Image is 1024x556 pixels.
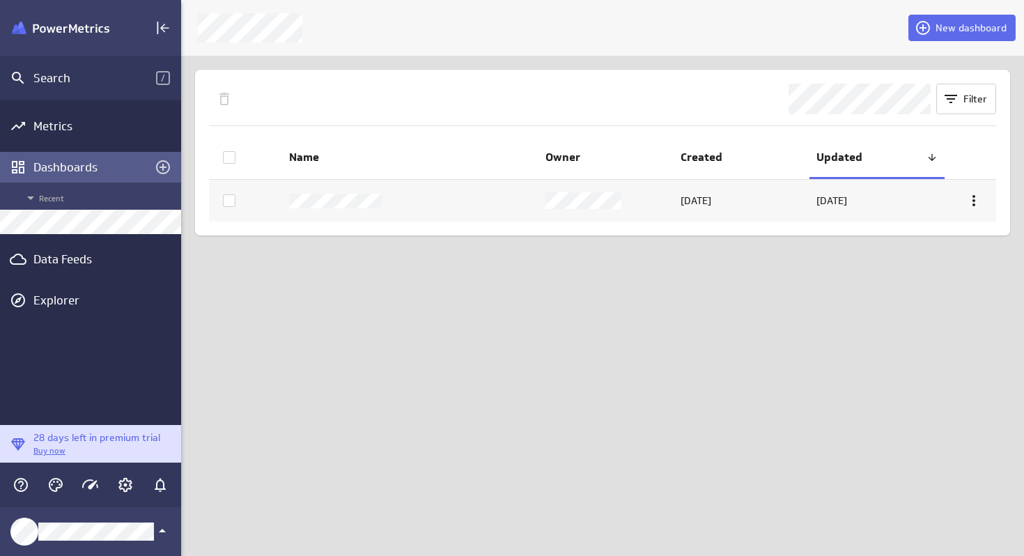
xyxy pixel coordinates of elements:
span: / [156,71,170,85]
div: Reverse sort direction [926,152,938,163]
span: Updated [816,150,926,164]
img: Klipfolio PowerMetrics Banner [12,22,109,35]
div: Data Feeds [33,252,148,267]
button: New dashboard [908,15,1016,41]
p: 28 days left in premium trial [33,431,160,445]
svg: Account and settings [117,477,134,493]
p: [DATE] [816,194,847,208]
div: Themes [44,473,68,497]
div: Delete dashboard [212,87,236,111]
div: Collapse [151,16,175,40]
p: [DATE] [681,194,711,208]
span: Recent [22,190,174,206]
div: Help & PowerMetrics Assistant [9,473,33,497]
div: Create a dashboard [151,155,175,179]
span: Name [289,150,532,164]
svg: Themes [47,477,64,493]
span: New dashboard [936,22,1007,34]
div: Notifications [148,473,172,497]
span: Owner [545,150,667,164]
div: Metrics [33,118,148,134]
button: Filter [936,84,996,114]
div: Explorer [33,293,178,308]
svg: Usage [82,477,99,493]
div: Dashboards [33,160,148,175]
span: Created [681,150,802,164]
span: Filter [963,93,987,105]
div: Account and settings [114,473,137,497]
p: Buy now [33,445,160,457]
div: Search [33,70,156,86]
